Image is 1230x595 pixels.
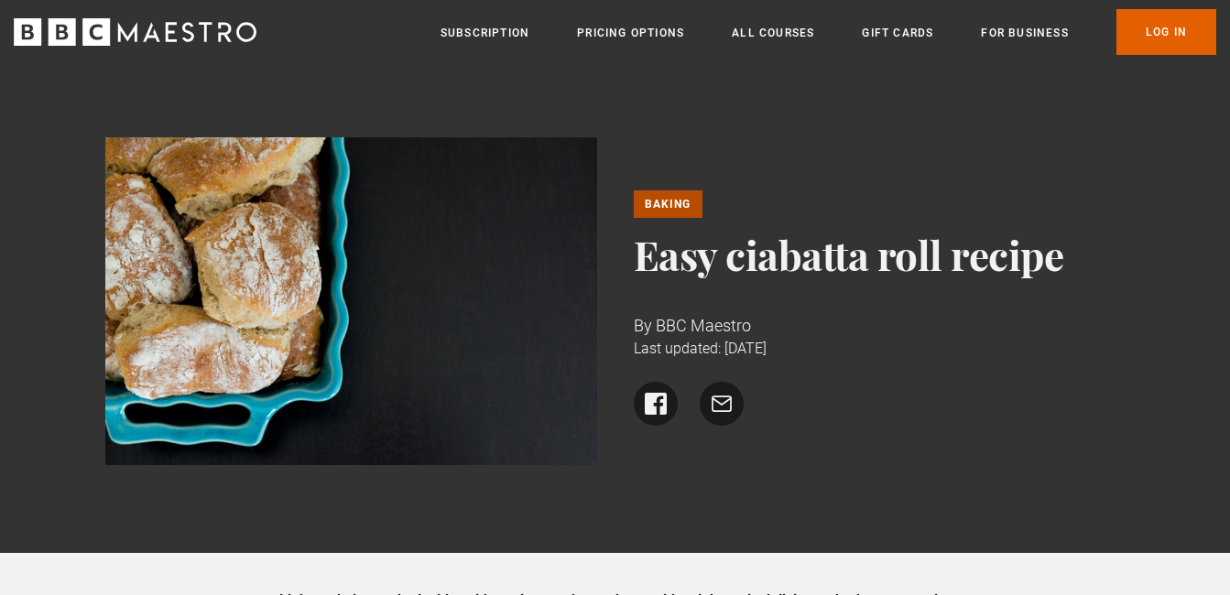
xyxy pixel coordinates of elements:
[634,233,1126,276] h1: Easy ciabatta roll recipe
[732,24,814,42] a: All Courses
[441,24,529,42] a: Subscription
[634,340,767,357] time: Last updated: [DATE]
[1116,9,1216,55] a: Log In
[577,24,684,42] a: Pricing Options
[981,24,1068,42] a: For business
[634,190,702,218] a: Baking
[441,9,1216,55] nav: Primary
[105,137,597,465] img: ciabatta rolls
[634,316,652,335] span: By
[862,24,933,42] a: Gift Cards
[14,18,256,46] svg: BBC Maestro
[656,316,751,335] span: BBC Maestro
